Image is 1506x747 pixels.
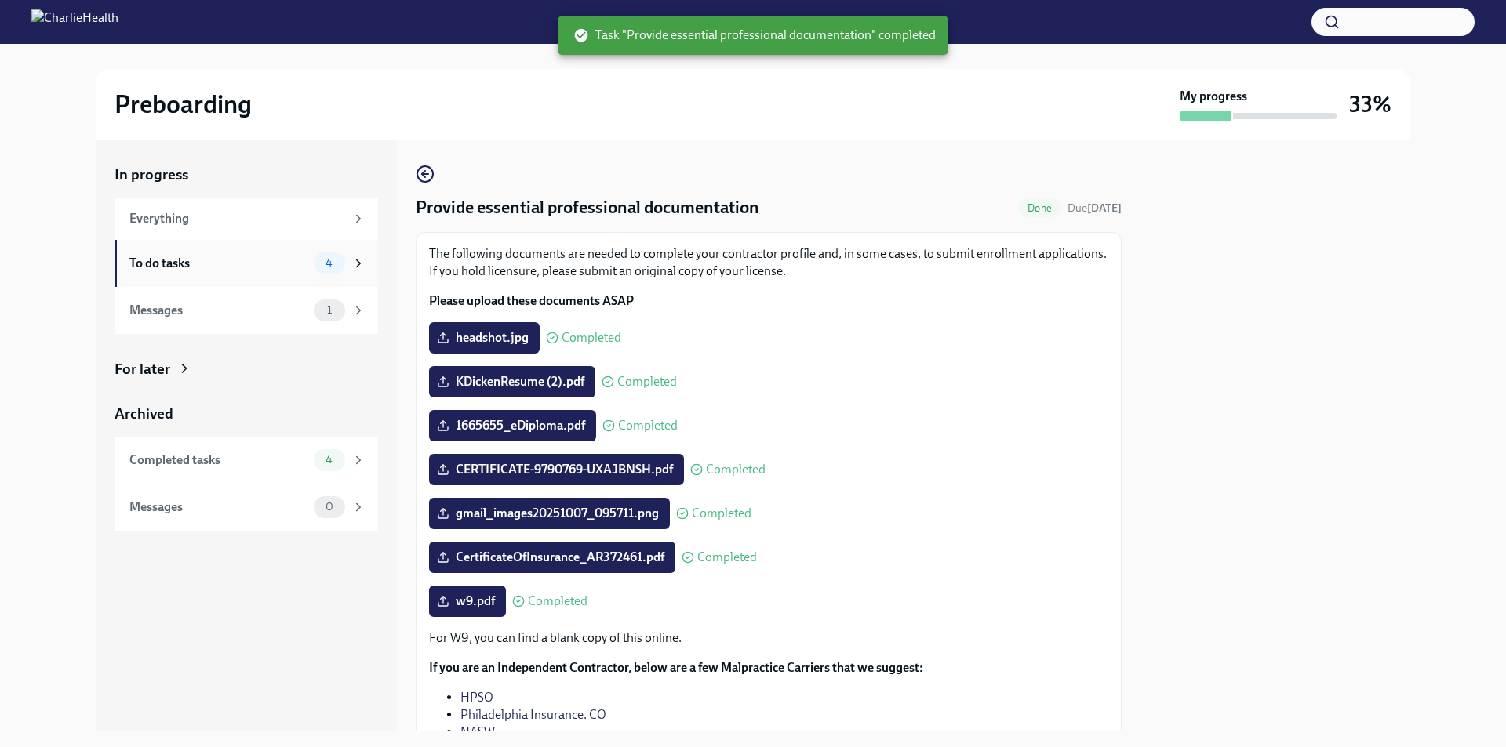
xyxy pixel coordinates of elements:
[129,499,307,516] div: Messages
[429,245,1108,280] p: The following documents are needed to complete your contractor profile and, in some cases, to sub...
[316,257,342,269] span: 4
[573,27,936,44] span: Task "Provide essential professional documentation" completed
[440,462,673,477] span: CERTIFICATE-9790769-UXAJBNSH.pdf
[429,498,670,529] label: gmail_images20251007_095711.png
[692,507,751,520] span: Completed
[416,196,759,219] h4: Provide essential professional documentation
[1349,90,1391,118] h3: 33%
[429,410,596,441] label: 1665655_eDiploma.pdf
[440,330,529,346] span: headshot.jpg
[429,586,506,617] label: w9.pdf
[115,287,378,334] a: Messages1
[316,501,343,513] span: 0
[440,506,659,521] span: gmail_images20251007_095711.png
[617,375,677,388] span: Completed
[528,595,587,607] span: Completed
[1180,88,1247,105] strong: My progress
[429,542,675,573] label: CertificateOfInsurance_AR372461.pdf
[115,165,378,185] a: In progress
[115,437,378,484] a: Completed tasks4
[429,322,540,354] label: headshot.jpg
[429,629,1108,647] p: For W9, you can find a blank copy of this online.
[115,198,378,240] a: Everything
[1087,201,1122,215] strong: [DATE]
[562,332,621,344] span: Completed
[440,593,495,609] span: w9.pdf
[706,463,766,476] span: Completed
[129,302,307,319] div: Messages
[440,374,584,390] span: KDickenResume (2).pdf
[1068,201,1122,216] span: October 13th, 2025 07:00
[697,551,757,564] span: Completed
[115,484,378,531] a: Messages0
[129,255,307,272] div: To do tasks
[129,210,345,227] div: Everything
[318,304,341,316] span: 1
[440,418,585,433] span: 1665655_eDiploma.pdf
[429,454,684,485] label: CERTIFICATE-9790769-UXAJBNSH.pdf
[1068,201,1122,215] span: Due
[460,707,606,722] a: Philadelphia Insurance. CO
[1018,202,1061,214] span: Done
[440,549,664,565] span: CertificateOfInsurance_AR372461.pdf
[115,89,252,120] h2: Preboarding
[115,359,378,379] a: For later
[429,293,634,308] strong: Please upload these documents ASAP
[129,451,307,469] div: Completed tasks
[460,724,495,739] a: NASW
[460,690,493,705] a: HPSO
[115,404,378,424] a: Archived
[429,660,923,675] strong: If you are an Independent Contractor, below are a few Malpractice Carriers that we suggest:
[31,9,118,34] img: CharlieHealth
[618,419,678,432] span: Completed
[115,240,378,287] a: To do tasks4
[429,366,595,397] label: KDickenResume (2).pdf
[115,359,170,379] div: For later
[316,454,342,466] span: 4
